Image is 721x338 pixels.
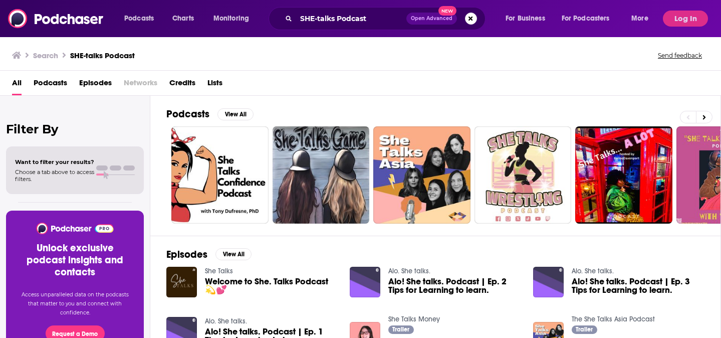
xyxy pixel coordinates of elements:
span: Want to filter your results? [15,158,94,165]
a: EpisodesView All [166,248,252,261]
a: Alo! She talks. Podcast | Ep. 2 Tips for Learning to learn. [388,277,521,294]
span: Networks [124,75,157,95]
span: For Podcasters [562,12,610,26]
h3: Unlock exclusive podcast insights and contacts [18,242,132,278]
span: Choose a tab above to access filters. [15,168,94,183]
div: Search podcasts, credits, & more... [278,7,495,30]
h2: Podcasts [166,108,209,120]
button: View All [217,108,254,120]
a: She Talks [205,267,233,275]
button: open menu [555,11,624,27]
img: Podchaser - Follow, Share and Rate Podcasts [36,223,114,234]
button: open menu [117,11,167,27]
a: She Talks Money [388,315,440,323]
span: More [631,12,648,26]
button: Log In [663,11,708,27]
h3: SHE-talks Podcast [70,51,135,60]
a: Credits [169,75,195,95]
a: Alo. She talks. [388,267,430,275]
h2: Filter By [6,122,144,136]
input: Search podcasts, credits, & more... [296,11,406,27]
img: Alo! She talks. Podcast | Ep. 3 Tips for Learning to learn. [533,267,564,297]
a: Alo. She talks. [572,267,614,275]
img: Alo! She talks. Podcast | Ep. 2 Tips for Learning to learn. [350,267,380,297]
a: Charts [166,11,200,27]
span: Trailer [576,326,593,332]
span: Monitoring [213,12,249,26]
span: Podcasts [124,12,154,26]
span: New [438,6,456,16]
button: open menu [499,11,558,27]
button: open menu [206,11,262,27]
span: Open Advanced [411,16,452,21]
a: Episodes [79,75,112,95]
a: PodcastsView All [166,108,254,120]
h2: Episodes [166,248,207,261]
button: Open AdvancedNew [406,13,457,25]
span: Trailer [392,326,409,332]
img: Welcome to She. Talks Podcast💫💕 [166,267,197,297]
h3: Search [33,51,58,60]
button: Send feedback [655,51,705,60]
img: Podchaser - Follow, Share and Rate Podcasts [8,9,104,28]
a: Alo! She talks. Podcast | Ep. 3 Tips for Learning to learn. [572,277,704,294]
a: The She Talks Asia Podcast [572,315,655,323]
a: Alo. She talks. [205,317,247,325]
a: Podcasts [34,75,67,95]
a: Welcome to She. Talks Podcast💫💕 [205,277,338,294]
button: open menu [624,11,661,27]
p: Access unparalleled data on the podcasts that matter to you and connect with confidence. [18,290,132,317]
span: For Business [506,12,545,26]
a: All [12,75,22,95]
span: Charts [172,12,194,26]
button: View All [215,248,252,260]
a: Lists [207,75,222,95]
